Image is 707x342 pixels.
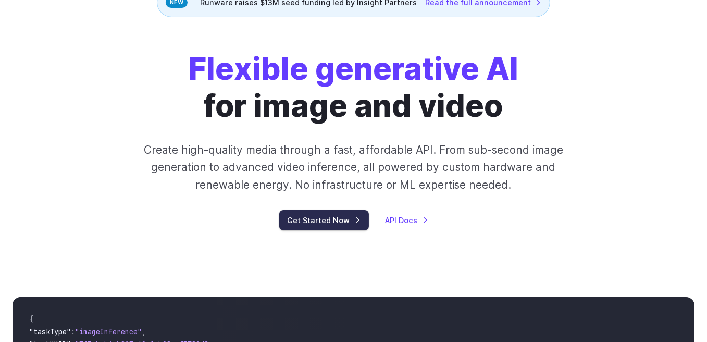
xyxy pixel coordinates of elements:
span: "taskType" [29,327,71,336]
span: : [71,327,75,336]
span: { [29,314,33,324]
h1: for image and video [189,51,518,125]
a: API Docs [386,214,428,226]
a: Get Started Now [279,210,369,230]
p: Create high-quality media through a fast, affordable API. From sub-second image generation to adv... [135,141,572,193]
strong: Flexible generative AI [189,50,518,87]
span: "imageInference" [75,327,142,336]
span: , [142,327,146,336]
